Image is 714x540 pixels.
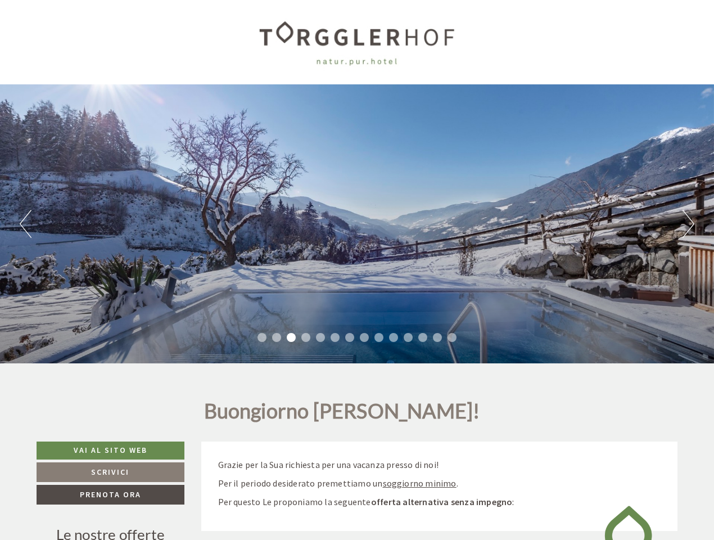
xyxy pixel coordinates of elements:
div: Buon giorno, come possiamo aiutarla? [9,31,175,65]
h1: Buongiorno [PERSON_NAME]! [204,400,480,428]
strong: offerta alternativa senza impegno [371,496,513,507]
p: Grazie per la Sua richiesta per una vacanza presso di noi! [218,458,661,471]
a: Prenota ora [37,485,184,505]
button: Previous [20,210,31,238]
a: Vai al sito web [37,442,184,460]
u: soggiorno minimo [383,478,457,489]
small: 05:14 [17,55,170,63]
button: Invia [386,296,443,316]
button: Next [683,210,694,238]
div: [GEOGRAPHIC_DATA] [17,33,170,42]
p: Per il periodo desiderato premettiamo un . [218,477,661,490]
a: Scrivici [37,462,184,482]
p: Per questo Le proponiamo la seguente : [218,496,661,508]
div: lunedì [200,9,243,28]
